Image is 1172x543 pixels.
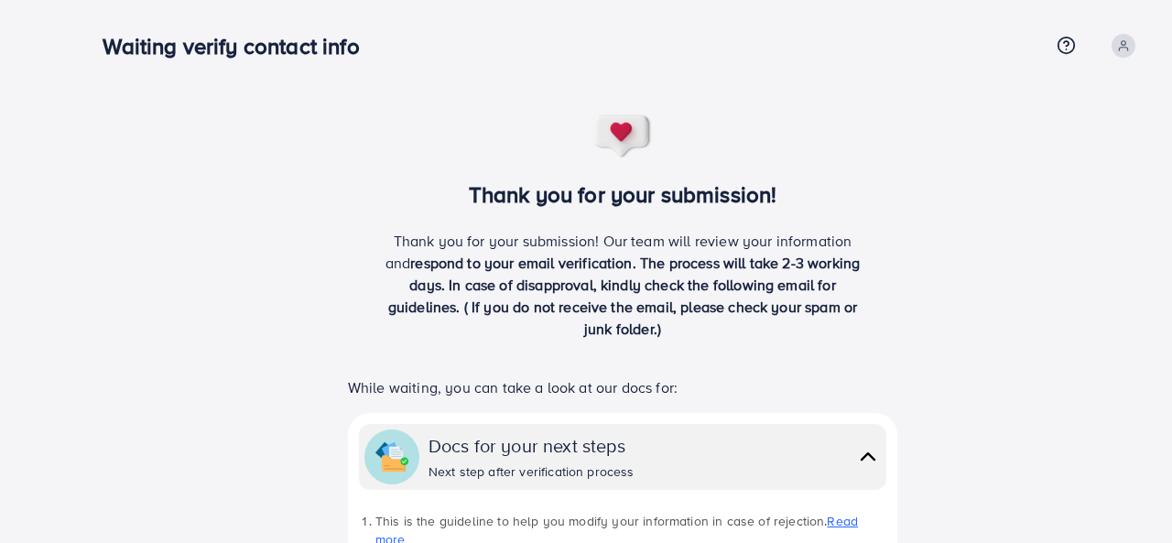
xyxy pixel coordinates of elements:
[429,462,635,481] div: Next step after verification process
[318,181,928,208] h3: Thank you for your submission!
[592,114,653,159] img: success
[378,230,867,340] p: Thank you for your submission! Our team will review your information and
[429,432,635,459] div: Docs for your next steps
[375,440,408,473] img: collapse
[103,33,374,60] h3: Waiting verify contact info
[388,253,861,339] span: respond to your email verification. The process will take 2-3 working days. In case of disapprova...
[855,443,881,470] img: collapse
[348,376,897,398] p: While waiting, you can take a look at our docs for:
